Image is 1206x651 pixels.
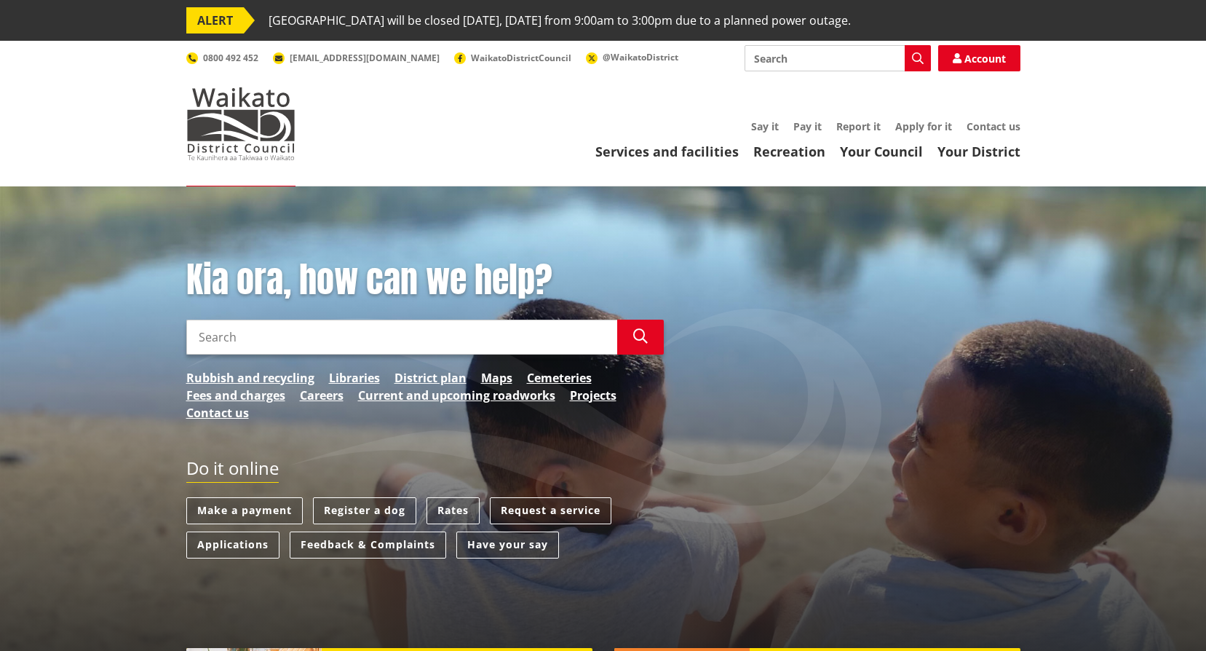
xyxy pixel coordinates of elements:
a: Have your say [456,532,559,559]
span: WaikatoDistrictCouncil [471,52,571,64]
a: Services and facilities [595,143,739,160]
a: Apply for it [895,119,952,133]
a: 0800 492 452 [186,52,258,64]
a: Contact us [186,404,249,422]
h2: Do it online [186,458,279,484]
a: Say it [751,119,779,133]
a: Rates [427,497,480,524]
img: Waikato District Council - Te Kaunihera aa Takiwaa o Waikato [186,87,295,160]
a: Cemeteries [527,369,592,387]
span: [GEOGRAPHIC_DATA] will be closed [DATE], [DATE] from 9:00am to 3:00pm due to a planned power outage. [269,7,851,33]
a: Maps [481,369,512,387]
h1: Kia ora, how can we help? [186,259,664,301]
a: Pay it [793,119,822,133]
a: [EMAIL_ADDRESS][DOMAIN_NAME] [273,52,440,64]
a: Projects [570,387,616,404]
a: Account [938,45,1020,71]
a: Fees and charges [186,387,285,404]
span: @WaikatoDistrict [603,51,678,63]
a: Report it [836,119,881,133]
a: Applications [186,532,279,559]
a: District plan [394,369,467,387]
a: @WaikatoDistrict [586,51,678,63]
a: WaikatoDistrictCouncil [454,52,571,64]
a: Careers [300,387,344,404]
input: Search input [186,320,617,355]
a: Request a service [490,497,611,524]
a: Your Council [840,143,923,160]
a: Rubbish and recycling [186,369,314,387]
a: Current and upcoming roadworks [358,387,555,404]
span: 0800 492 452 [203,52,258,64]
a: Feedback & Complaints [290,532,446,559]
span: [EMAIL_ADDRESS][DOMAIN_NAME] [290,52,440,64]
a: Contact us [967,119,1020,133]
a: Your District [937,143,1020,160]
input: Search input [745,45,931,71]
a: Make a payment [186,497,303,524]
a: Libraries [329,369,380,387]
span: ALERT [186,7,244,33]
a: Register a dog [313,497,416,524]
a: Recreation [753,143,825,160]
